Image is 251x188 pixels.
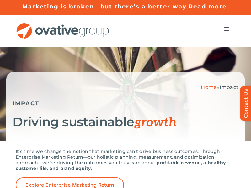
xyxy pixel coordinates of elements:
[16,160,226,171] strong: profitable revenue, a healthy customer file, and brand equity.
[134,115,176,130] span: growth
[13,100,238,107] h5: IMPACT
[25,182,114,188] span: Explore Enterprise Marketing Return
[13,115,238,130] h1: Driving sustainable
[218,23,235,35] nav: Menu
[201,84,238,90] span: »
[16,149,235,171] p: It’s time we change the notion that marketing can’t drive business outcomes. Through Enterprise M...
[16,22,110,28] a: OG_Full_horizontal_RGB
[189,3,229,10] a: Read more.
[22,3,189,10] a: Marketing is broken—but there’s a better way.
[220,84,238,90] span: Impact
[201,84,217,90] a: Home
